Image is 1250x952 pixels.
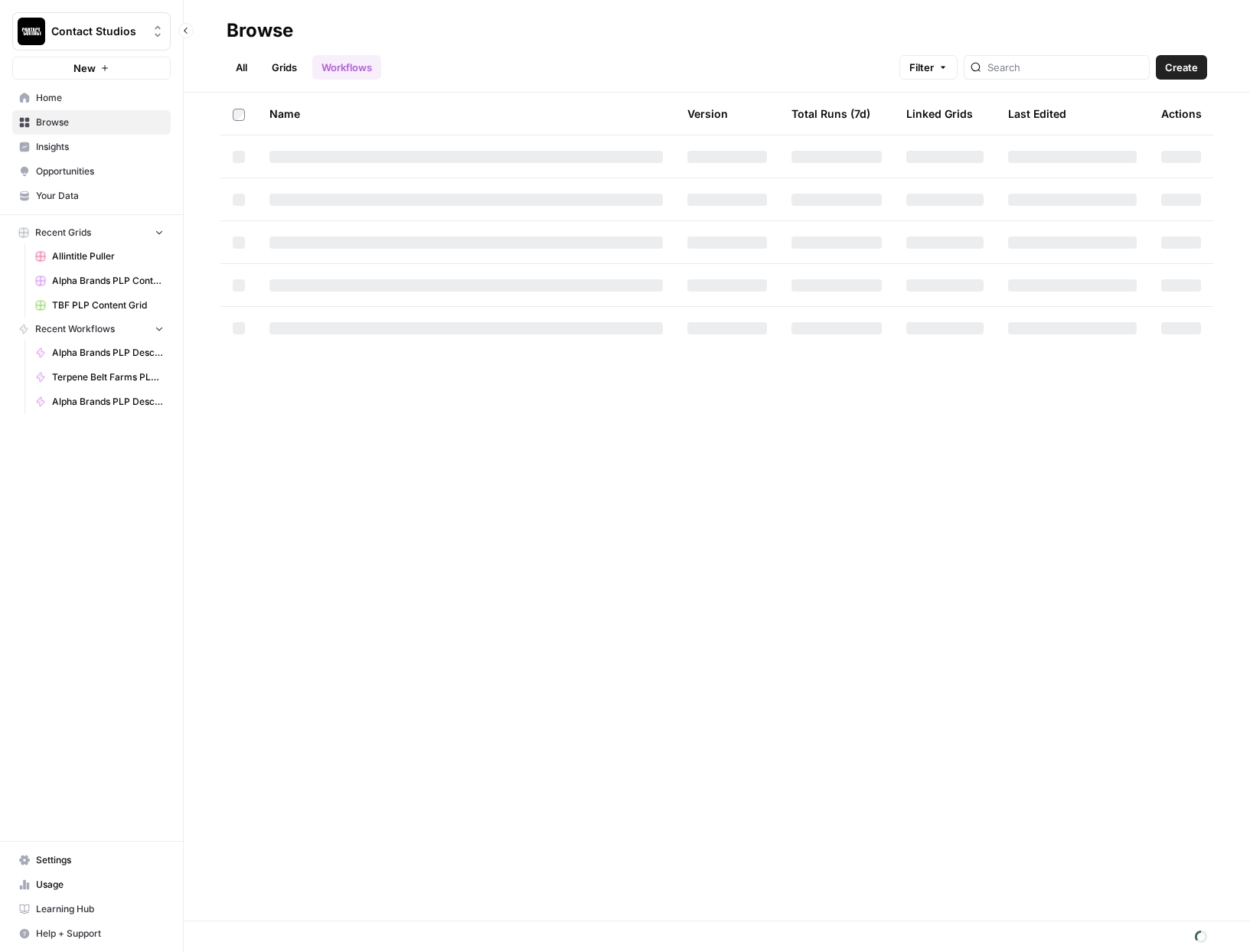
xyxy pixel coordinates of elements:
[36,165,164,178] span: Opportunities
[227,18,293,43] div: Browse
[28,390,171,414] a: Alpha Brands PLP Descriptions (v2) LONG TEXT
[227,55,256,80] a: All
[12,86,171,110] a: Home
[12,12,171,51] button: Workspace: Contact Studios
[1008,93,1066,135] div: Last Edited
[12,184,171,208] a: Your Data
[35,226,91,240] span: Recent Grids
[51,24,144,39] span: Contact Studios
[36,853,164,867] span: Settings
[52,346,164,360] span: Alpha Brands PLP Descriptions (v2)
[52,370,164,384] span: Terpene Belt Farms PLP Descriptions (Text Output v2)
[12,848,171,872] a: Settings
[12,872,171,897] a: Usage
[18,18,45,45] img: Contact Studios Logo
[28,269,171,293] a: Alpha Brands PLP Content Grid
[12,159,171,184] a: Opportunities
[1156,55,1207,80] button: Create
[987,60,1143,75] input: Search
[906,93,973,135] div: Linked Grids
[52,274,164,288] span: Alpha Brands PLP Content Grid
[36,91,164,105] span: Home
[36,927,164,941] span: Help + Support
[36,116,164,129] span: Browse
[12,318,171,341] button: Recent Workflows
[791,93,870,135] div: Total Runs (7d)
[28,365,171,390] a: Terpene Belt Farms PLP Descriptions (Text Output v2)
[269,93,663,135] div: Name
[12,135,171,159] a: Insights
[12,221,171,244] button: Recent Grids
[12,897,171,921] a: Learning Hub
[1161,93,1202,135] div: Actions
[52,395,164,409] span: Alpha Brands PLP Descriptions (v2) LONG TEXT
[687,93,728,135] div: Version
[909,60,934,75] span: Filter
[12,921,171,946] button: Help + Support
[12,57,171,80] button: New
[312,55,381,80] a: Workflows
[52,298,164,312] span: TBF PLP Content Grid
[12,110,171,135] a: Browse
[899,55,958,80] button: Filter
[263,55,306,80] a: Grids
[52,249,164,263] span: Allintitle Puller
[28,341,171,365] a: Alpha Brands PLP Descriptions (v2)
[73,60,96,76] span: New
[36,140,164,154] span: Insights
[1165,60,1198,75] span: Create
[36,878,164,892] span: Usage
[35,322,115,336] span: Recent Workflows
[28,244,171,269] a: Allintitle Puller
[36,189,164,203] span: Your Data
[36,902,164,916] span: Learning Hub
[28,293,171,318] a: TBF PLP Content Grid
